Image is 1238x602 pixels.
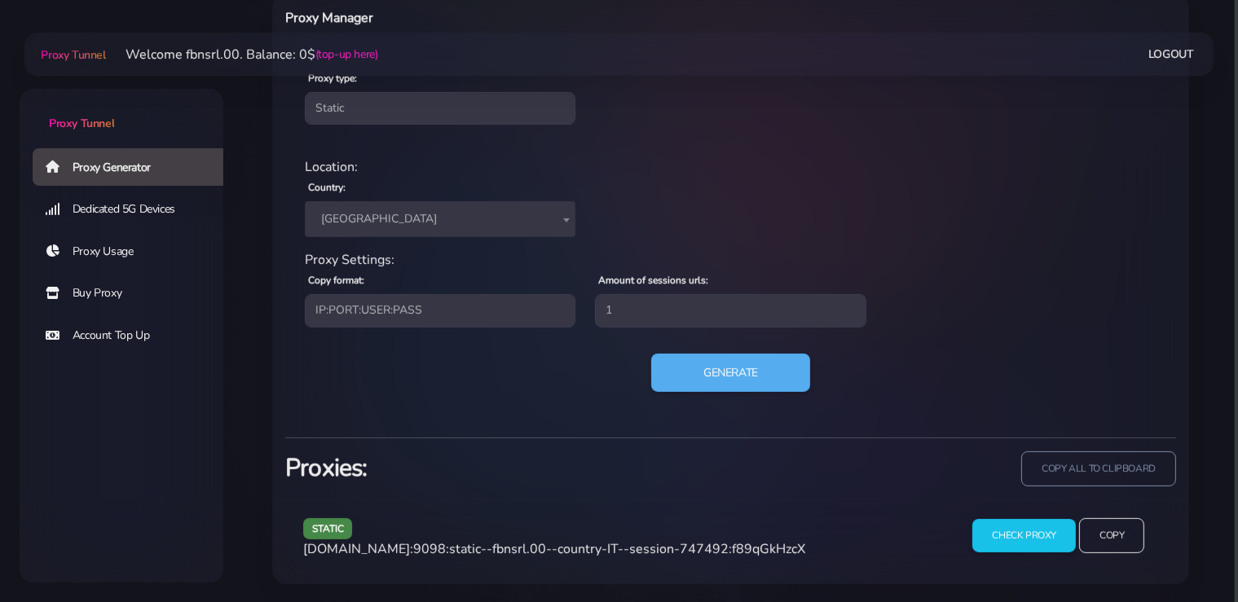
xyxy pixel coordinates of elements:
a: Account Top Up [33,317,236,354]
a: (top-up here) [315,46,378,63]
iframe: Webchat Widget [1159,523,1218,582]
li: Welcome fbnsrl.00. Balance: 0$ [106,45,378,64]
h3: Proxies: [285,451,721,485]
input: Check Proxy [972,519,1076,552]
button: Generate [651,354,810,393]
input: copy all to clipboard [1021,451,1176,486]
a: Proxy Generator [33,148,236,186]
span: Italy [315,208,566,231]
label: Copy format: [308,273,364,288]
span: [DOMAIN_NAME]:9098:static--fbnsrl.00--country-IT--session-747492:f89qGkHzcX [303,540,805,558]
span: static [303,518,353,538]
span: Proxy Tunnel [41,47,105,63]
span: Proxy Tunnel [49,116,114,131]
a: Logout [1148,39,1194,69]
label: Amount of sessions urls: [598,273,708,288]
a: Proxy Tunnel [20,89,223,132]
a: Buy Proxy [33,275,236,312]
label: Proxy type: [308,71,357,86]
a: Proxy Tunnel [37,42,105,68]
a: Dedicated 5G Devices [33,191,236,228]
a: Proxy Usage [33,233,236,270]
h6: Proxy Manager [285,7,797,29]
div: Proxy Settings: [295,250,1166,270]
input: Copy [1079,518,1144,553]
span: Italy [305,201,575,237]
label: Country: [308,180,346,195]
div: Location: [295,157,1166,177]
